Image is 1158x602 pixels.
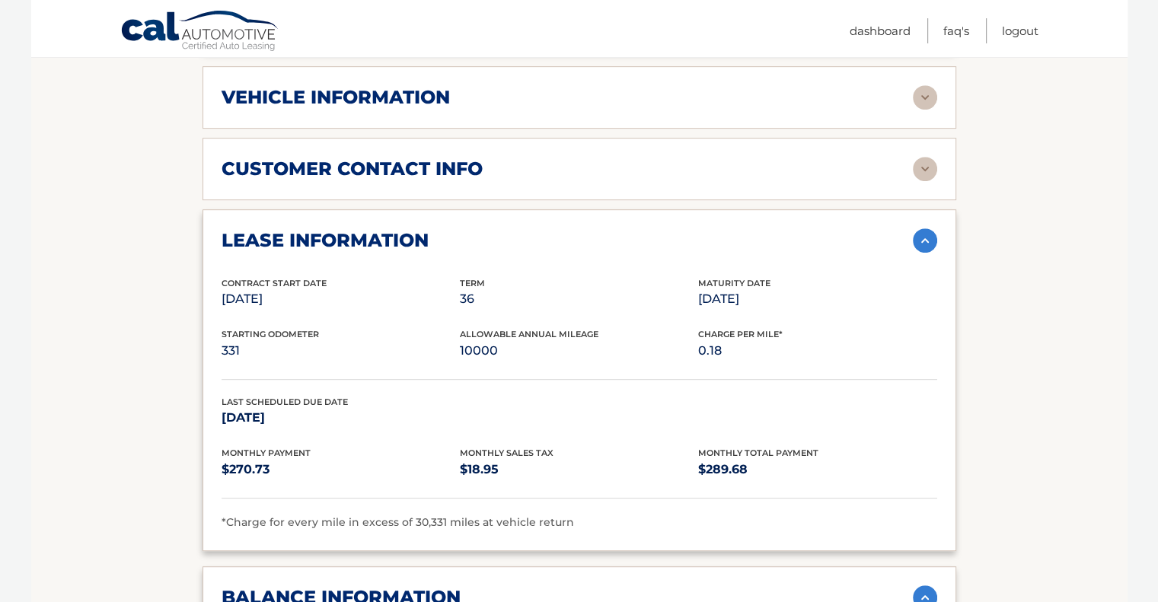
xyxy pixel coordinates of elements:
p: 0.18 [698,340,936,362]
h2: lease information [222,229,429,252]
span: Allowable Annual Mileage [460,329,598,339]
p: 331 [222,340,460,362]
span: Last Scheduled Due Date [222,397,348,407]
p: $289.68 [698,459,936,480]
span: Maturity Date [698,278,770,288]
a: FAQ's [943,18,969,43]
h2: vehicle information [222,86,450,109]
span: Monthly Payment [222,448,311,458]
a: Dashboard [850,18,911,43]
span: Contract Start Date [222,278,327,288]
img: accordion-rest.svg [913,85,937,110]
span: Starting Odometer [222,329,319,339]
span: *Charge for every mile in excess of 30,331 miles at vehicle return [222,515,574,529]
p: 36 [460,288,698,310]
span: Term [460,278,485,288]
p: $270.73 [222,459,460,480]
span: Charge Per Mile* [698,329,783,339]
img: accordion-rest.svg [913,157,937,181]
span: Monthly Sales Tax [460,448,553,458]
p: [DATE] [222,288,460,310]
p: 10000 [460,340,698,362]
p: $18.95 [460,459,698,480]
h2: customer contact info [222,158,483,180]
p: [DATE] [698,288,936,310]
a: Logout [1002,18,1038,43]
a: Cal Automotive [120,10,280,54]
span: Monthly Total Payment [698,448,818,458]
p: [DATE] [222,407,460,428]
img: accordion-active.svg [913,228,937,253]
